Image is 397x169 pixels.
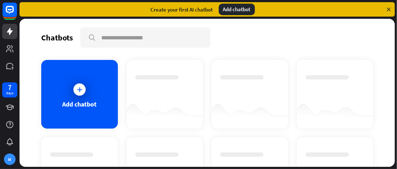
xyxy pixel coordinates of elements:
div: Chatbots [41,32,73,43]
button: Open LiveChat chat widget [6,3,27,25]
div: M [4,153,16,165]
div: Add chatbot [219,4,255,15]
div: days [6,91,13,96]
div: 7 [8,84,12,91]
a: 7 days [2,82,17,97]
div: Create your first AI chatbot [151,6,213,13]
div: Add chatbot [62,100,97,108]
